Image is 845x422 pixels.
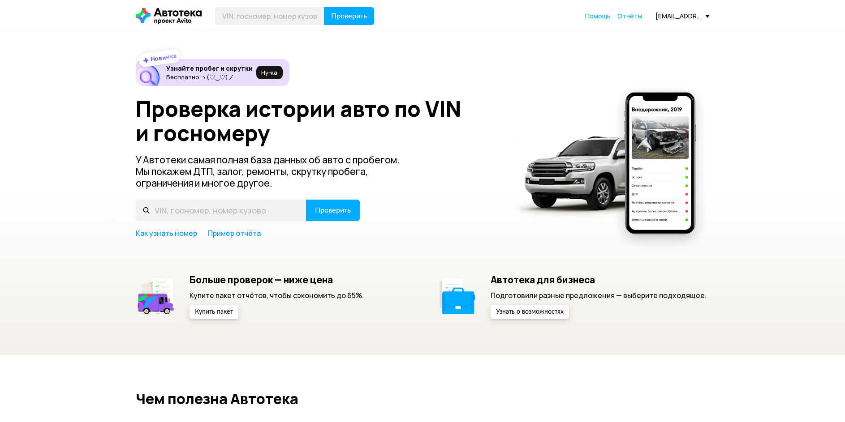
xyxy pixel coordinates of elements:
span: Проверить [331,13,367,20]
h1: Проверка истории авто по VIN и госномеру [136,97,500,145]
h6: Узнайте пробег и скрутки [166,64,253,72]
button: Узнать о возможностях [491,305,569,319]
span: Помощь [585,12,611,20]
p: Подготовили разные предложения — выберите подходящее. [491,290,707,300]
input: VIN, госномер, номер кузова [136,200,306,221]
p: У Автотеки самая полная база данных об авто с пробегом. Мы покажем ДТП, залог, ремонты, скрутку п... [136,154,414,189]
strong: Новинка [150,51,177,63]
a: Пример отчёта [208,228,261,238]
button: Проверить [324,7,374,25]
span: Узнать о возможностях [496,309,564,315]
a: Как узнать номер [136,228,197,238]
div: [EMAIL_ADDRESS][DOMAIN_NAME] [655,12,709,20]
span: Отчёты [617,12,642,20]
button: Купить пакет [190,305,238,319]
span: Ну‑ка [261,69,277,76]
span: Купить пакет [195,309,233,315]
p: Бесплатно ヽ(♡‿♡)ノ [166,73,253,81]
input: VIN, госномер, номер кузова [215,7,324,25]
h5: Автотека для бизнеса [491,274,707,286]
h5: Больше проверок — ниже цена [190,274,364,286]
p: Купите пакет отчётов, чтобы сэкономить до 65%. [190,290,364,300]
a: Помощь [585,12,611,21]
button: Проверить [306,200,360,221]
span: Проверить [315,207,351,214]
h2: Чем полезна Автотека [136,391,709,407]
a: Отчёты [617,12,642,21]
